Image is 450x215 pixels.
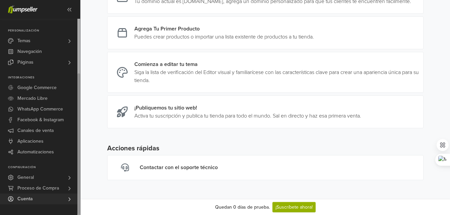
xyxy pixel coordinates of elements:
span: Automatizaciones [17,147,54,157]
p: Integraciones [8,76,80,80]
span: Canales de venta [17,125,54,136]
div: Quedan 0 días de prueba. [215,204,270,211]
span: General [17,172,34,183]
a: ¡Suscríbete ahora! [272,202,316,212]
span: Facebook & Instagram [17,115,64,125]
span: Cuenta [17,194,33,204]
div: Contactar con el soporte técnico [140,163,218,172]
p: Personalización [8,29,80,33]
p: Configuración [8,165,80,169]
h5: Acciones rápidas [107,144,424,152]
span: Proceso de Compra [17,183,59,194]
span: WhatsApp Commerce [17,104,63,115]
span: Navegación [17,46,42,57]
span: Páginas [17,57,34,68]
span: Temas [17,35,30,46]
a: Contactar con el soporte técnico [107,155,424,180]
span: Aplicaciones [17,136,44,147]
span: Mercado Libre [17,93,48,104]
span: Google Commerce [17,82,57,93]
